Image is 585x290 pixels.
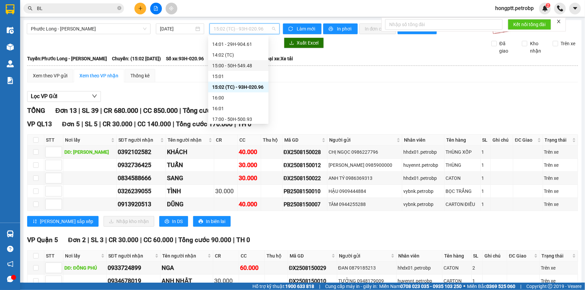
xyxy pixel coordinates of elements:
[212,116,265,123] div: 17:00 - 50H-500.93
[166,198,214,211] td: DŨNG
[167,160,213,170] div: TUẤN
[545,136,571,144] span: Trạng thái
[261,135,282,146] th: Thu hộ
[325,283,377,290] span: Cung cấp máy in - giấy in:
[65,252,100,260] span: Nơi lấy
[473,264,481,272] div: 2
[7,246,13,252] span: question-circle
[117,198,166,211] td: 0913920513
[212,94,265,101] div: 16:00
[108,263,159,273] div: 0933724899
[297,25,316,32] span: Làm mới
[79,72,118,79] div: Xem theo VP nhận
[85,120,98,128] span: SL 5
[234,120,236,128] span: |
[160,25,194,32] input: 15/08/2025
[7,27,14,34] img: warehouse-icon
[284,148,326,156] div: ĐX2508150028
[27,216,99,227] button: sort-ascending[PERSON_NAME] sắp xếp
[27,236,58,244] span: VP Quận 5
[289,277,336,285] div: ĐX2508150010
[166,3,177,14] button: aim
[137,120,171,128] span: CC 140.000
[544,201,577,208] div: Trên xe
[214,276,238,286] div: 30.000
[92,93,97,99] span: down
[472,250,483,262] th: SL
[212,51,265,59] div: 14:02 (TC)
[169,6,174,11] span: aim
[212,41,265,48] div: 14:01 - 29H-904.61
[198,219,203,224] span: printer
[161,262,213,275] td: NGA
[117,159,166,172] td: 0932736425
[7,230,14,237] img: warehouse-icon
[117,5,121,12] span: close-circle
[212,73,265,80] div: 15:01
[541,277,577,285] div: Trên xe
[338,264,395,272] div: ĐAN 0879185213
[162,252,206,260] span: Tên người nhận
[288,262,337,275] td: ĐX2508150029
[238,135,261,146] th: CC
[65,136,110,144] span: Nơi lấy
[490,4,539,12] span: hongptt.petrobp
[140,106,141,115] span: |
[7,77,14,84] img: solution-icon
[463,285,465,288] span: ⚪️
[118,136,159,144] span: SĐT người nhận
[134,3,146,14] button: plus
[239,147,260,157] div: 40.000
[446,161,479,169] div: THÙNG
[548,284,552,289] span: copyright
[400,284,462,289] strong: 0708 023 035 - 0935 103 250
[359,23,396,34] button: In đơn chọn
[239,173,260,183] div: 30.000
[233,236,235,244] span: |
[143,106,178,115] span: CC 850.000
[445,135,481,146] th: Tên hàng
[467,283,515,290] span: Miền Bắc
[544,188,577,195] div: Trên xe
[134,120,136,128] span: |
[239,160,260,170] div: 30.000
[168,136,207,144] span: Tên người nhận
[166,159,214,172] td: TUẤN
[541,252,571,260] span: Trạng thái
[159,216,188,227] button: printerIn DS
[569,3,581,14] button: caret-down
[473,277,481,285] div: 1
[173,120,174,128] span: |
[130,72,150,79] div: Thống kê
[546,3,550,8] sup: 2
[483,250,507,262] th: Ghi chú
[99,120,101,128] span: |
[398,264,441,272] div: hhdx01.petrobp
[117,185,166,198] td: 0326239055
[27,106,45,115] span: TỔNG
[289,264,336,272] div: ĐX2508150029
[178,236,231,244] span: Tổng cước 90.000
[167,187,213,196] div: TÌNH
[446,174,479,182] div: CATON
[64,6,80,13] span: Nhận:
[176,120,233,128] span: Tổng cước 170.000
[283,172,328,185] td: ĐX2508150022
[443,250,472,262] th: Tên hàng
[572,5,578,11] span: caret-down
[319,283,320,290] span: |
[150,3,162,14] button: file-add
[44,135,63,146] th: STT
[100,106,102,115] span: |
[183,106,246,115] span: Tổng cước 1.530.000
[337,25,352,32] span: In phơi
[385,19,503,30] input: Nhập số tổng đài
[107,262,161,275] td: 0933724899
[64,22,110,30] div: C HỒNG
[78,106,80,115] span: |
[520,283,521,290] span: |
[397,250,443,262] th: Nhân viên
[7,60,14,67] img: warehouse-icon
[509,252,533,260] span: ĐC Giao
[44,250,63,262] th: STT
